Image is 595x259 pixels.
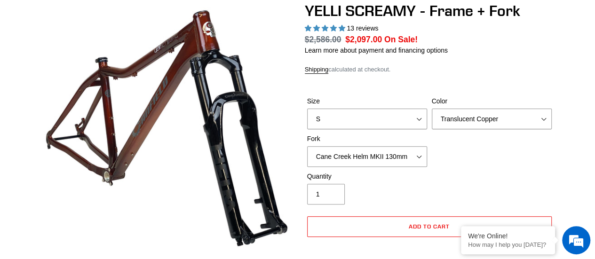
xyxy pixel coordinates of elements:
label: Size [307,96,427,106]
h1: YELLI SCREAMY - Frame + Fork [305,2,554,20]
s: $2,586.00 [305,35,341,44]
span: 13 reviews [347,24,378,32]
label: Quantity [307,172,427,181]
a: Learn more about payment and financing options [305,47,448,54]
span: 5.00 stars [305,24,347,32]
label: Color [432,96,552,106]
a: Shipping [305,66,329,74]
span: On Sale! [384,33,418,46]
div: We're Online! [468,232,548,240]
label: Fork [307,134,427,144]
span: $2,097.00 [345,35,382,44]
p: How may I help you today? [468,241,548,248]
div: calculated at checkout. [305,65,554,74]
button: Add to cart [307,216,552,237]
span: Add to cart [409,223,450,230]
